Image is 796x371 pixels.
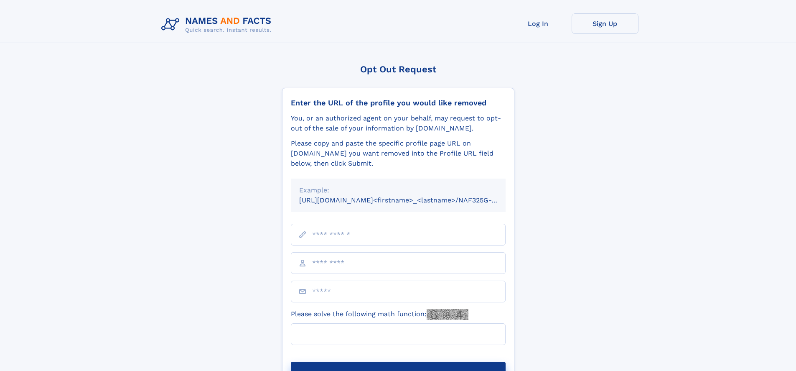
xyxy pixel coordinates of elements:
[158,13,278,36] img: Logo Names and Facts
[291,98,506,107] div: Enter the URL of the profile you would like removed
[572,13,638,34] a: Sign Up
[299,196,521,204] small: [URL][DOMAIN_NAME]<firstname>_<lastname>/NAF325G-xxxxxxxx
[282,64,514,74] div: Opt Out Request
[291,113,506,133] div: You, or an authorized agent on your behalf, may request to opt-out of the sale of your informatio...
[505,13,572,34] a: Log In
[291,138,506,169] div: Please copy and paste the specific profile page URL on [DOMAIN_NAME] you want removed into the Pr...
[299,185,497,195] div: Example:
[291,309,468,320] label: Please solve the following math function:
